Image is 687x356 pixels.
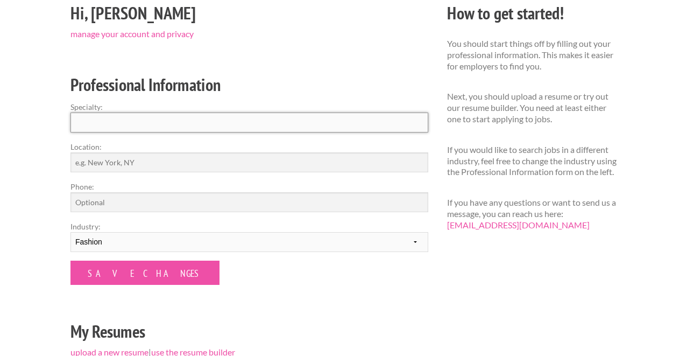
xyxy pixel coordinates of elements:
[70,141,428,152] label: Location:
[70,152,428,172] input: e.g. New York, NY
[70,221,428,232] label: Industry:
[447,38,617,72] p: You should start things off by filling out your professional information. This makes it easier fo...
[70,73,428,97] h2: Professional Information
[70,261,219,285] input: Save Changes
[70,181,428,192] label: Phone:
[70,29,194,39] a: manage your account and privacy
[447,144,617,178] p: If you would like to search jobs in a different industry, feel free to change the industry using ...
[70,101,428,113] label: Specialty:
[447,220,590,230] a: [EMAIL_ADDRESS][DOMAIN_NAME]
[447,91,617,124] p: Next, you should upload a resume or try out our resume builder. You need at least either one to s...
[70,1,428,25] h2: Hi, [PERSON_NAME]
[447,197,617,231] p: If you have any questions or want to send us a message, you can reach us here:
[70,192,428,212] input: Optional
[70,319,428,344] h2: My Resumes
[447,1,617,25] h2: How to get started!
